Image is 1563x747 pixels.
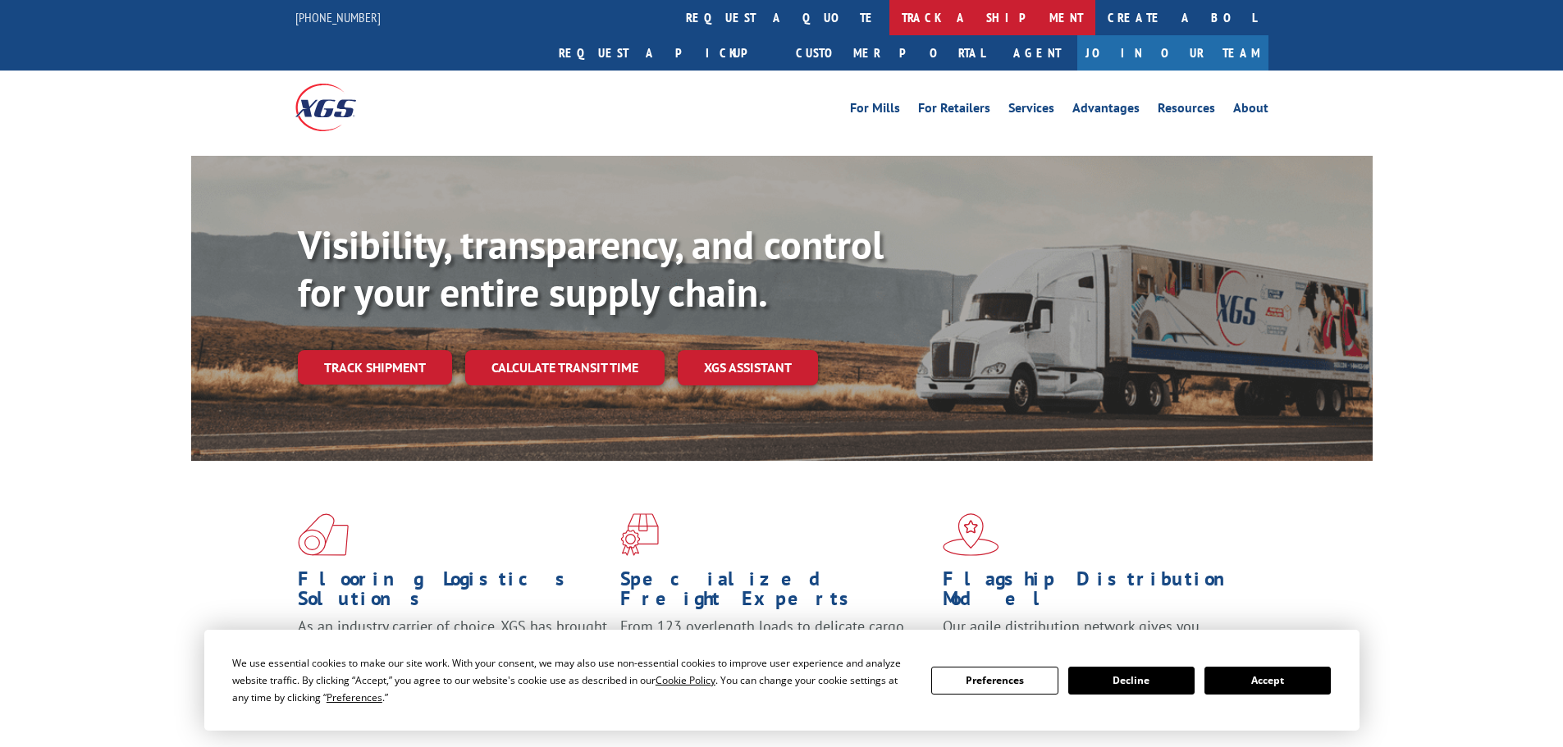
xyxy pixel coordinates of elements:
h1: Flagship Distribution Model [943,569,1253,617]
button: Preferences [931,667,1058,695]
a: Resources [1158,102,1215,120]
a: Agent [997,35,1077,71]
span: Preferences [327,690,382,704]
a: About [1233,102,1268,120]
h1: Specialized Freight Experts [620,569,930,617]
img: xgs-icon-focused-on-flooring-red [620,513,659,556]
a: For Mills [850,102,900,120]
img: xgs-icon-total-supply-chain-intelligence-red [298,513,349,556]
span: As an industry carrier of choice, XGS has brought innovation and dedication to flooring logistics... [298,617,607,675]
a: Advantages [1072,102,1140,120]
a: Join Our Team [1077,35,1268,71]
div: Cookie Consent Prompt [204,630,1360,731]
span: Cookie Policy [656,673,715,687]
button: Accept [1204,667,1331,695]
a: For Retailers [918,102,990,120]
p: From 123 overlength loads to delicate cargo, our experienced staff knows the best way to move you... [620,617,930,690]
span: Our agile distribution network gives you nationwide inventory management on demand. [943,617,1245,655]
a: [PHONE_NUMBER] [295,9,381,25]
a: Calculate transit time [465,350,665,385]
a: Customer Portal [784,35,997,71]
b: Visibility, transparency, and control for your entire supply chain. [298,219,884,317]
a: Services [1008,102,1054,120]
button: Decline [1068,667,1195,695]
h1: Flooring Logistics Solutions [298,569,608,617]
div: We use essential cookies to make our site work. With your consent, we may also use non-essential ... [232,654,912,706]
a: Track shipment [298,350,452,385]
a: Request a pickup [546,35,784,71]
img: xgs-icon-flagship-distribution-model-red [943,513,999,556]
a: XGS ASSISTANT [678,350,818,385]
